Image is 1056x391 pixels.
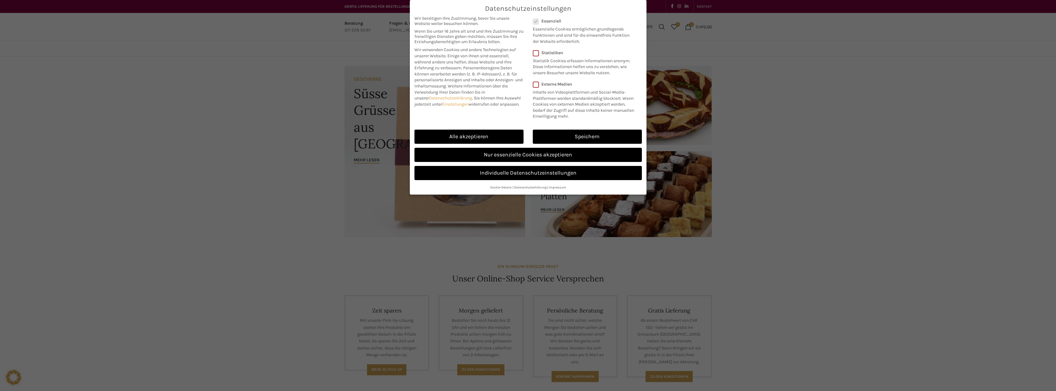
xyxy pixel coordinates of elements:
[414,83,508,101] span: Weitere Informationen über die Verwendung Ihrer Daten finden Sie in unserer .
[442,102,469,107] a: Einstellungen
[429,95,472,101] a: Datenschutzerklärung
[533,18,634,24] label: Essenziell
[533,130,642,144] a: Speichern
[485,5,571,13] span: Datenschutzeinstellungen
[533,87,638,119] p: Inhalte von Videoplattformen und Social-Media-Plattformen werden standardmäßig blockiert. Wenn Co...
[414,130,524,144] a: Alle akzeptieren
[414,65,523,89] span: Personenbezogene Daten können verarbeitet werden (z. B. IP-Adressen), z. B. für personalisierte A...
[414,166,642,180] a: Individuelle Datenschutzeinstellungen
[533,50,634,55] label: Statistiken
[414,148,642,162] a: Nur essenzielle Cookies akzeptieren
[414,47,516,71] span: Wir verwenden Cookies und andere Technologien auf unserer Website. Einige von ihnen sind essenzie...
[414,29,524,44] span: Wenn Sie unter 16 Jahre alt sind und Ihre Zustimmung zu freiwilligen Diensten geben möchten, müss...
[533,55,634,76] p: Statistik Cookies erfassen Informationen anonym. Diese Informationen helfen uns zu verstehen, wie...
[533,24,634,44] p: Essenzielle Cookies ermöglichen grundlegende Funktionen und sind für die einwandfreie Funktion de...
[533,82,638,87] label: Externe Medien
[549,185,566,189] a: Impressum
[514,185,547,189] a: Datenschutzerklärung
[414,95,521,107] span: Sie können Ihre Auswahl jederzeit unter widerrufen oder anpassen.
[490,185,512,189] a: Cookie-Details
[414,16,524,26] span: Wir benötigen Ihre Zustimmung, bevor Sie unsere Website weiter besuchen können.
